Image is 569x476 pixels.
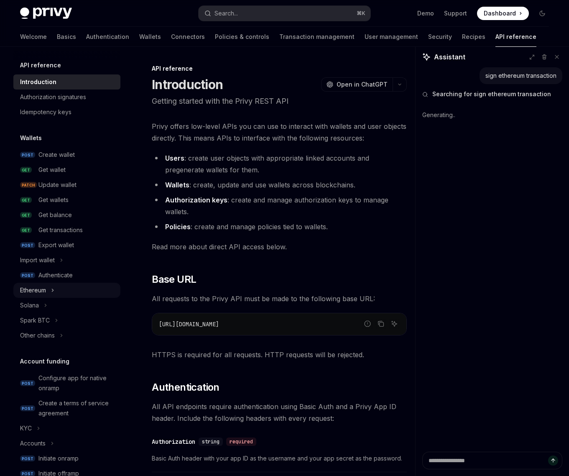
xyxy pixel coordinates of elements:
button: Toggle Ethereum section [13,283,120,298]
button: Toggle Accounts section [13,436,120,451]
h5: API reference [20,60,61,70]
div: Idempotency keys [20,107,71,117]
button: Toggle Import wallet section [13,253,120,268]
button: Toggle KYC section [13,421,120,436]
a: Security [428,27,452,47]
div: KYC [20,423,32,433]
div: Accounts [20,438,46,448]
button: Open in ChatGPT [321,77,393,92]
a: POSTInitiate onramp [13,451,120,466]
a: Recipes [462,27,485,47]
div: Create wallet [38,150,75,160]
strong: Users [165,154,184,162]
div: Initiate onramp [38,453,79,463]
button: Toggle Spark BTC section [13,313,120,328]
span: string [202,438,219,445]
a: Authorization signatures [13,90,120,105]
a: GETGet transactions [13,223,120,238]
div: required [226,438,256,446]
span: Privy offers low-level APIs you can use to interact with wallets and user objects directly. This ... [152,120,407,144]
a: PATCHUpdate wallet [13,177,120,192]
a: Connectors [171,27,205,47]
a: Policies & controls [215,27,269,47]
span: POST [20,405,35,412]
div: Search... [214,8,238,18]
span: Read more about direct API access below. [152,241,407,253]
span: GET [20,197,32,203]
button: Ask AI [389,318,400,329]
span: POST [20,242,35,248]
span: GET [20,167,32,173]
a: API reference [495,27,536,47]
h1: Introduction [152,77,223,92]
button: Toggle Other chains section [13,328,120,343]
a: POSTCreate wallet [13,147,120,162]
div: Get balance [38,210,72,220]
div: API reference [152,64,407,73]
img: dark logo [20,8,72,19]
div: Spark BTC [20,315,50,325]
li: : create, update and use wallets across blockchains. [152,179,407,191]
a: Wallets [139,27,161,47]
li: : create and manage authorization keys to manage wallets. [152,194,407,218]
a: Idempotency keys [13,105,120,120]
div: Get transactions [38,225,83,235]
button: Copy the contents from the code block [375,318,386,329]
div: Get wallets [38,195,69,205]
a: Introduction [13,74,120,90]
span: ⌘ K [357,10,365,17]
span: Open in ChatGPT [337,80,388,89]
span: HTTPS is required for all requests. HTTP requests will be rejected. [152,349,407,361]
a: GETGet balance [13,207,120,223]
div: sign ethereum transaction [485,72,556,80]
span: All requests to the Privy API must be made to the following base URL: [152,293,407,305]
a: Transaction management [279,27,355,47]
div: Authorization signatures [20,92,86,102]
div: Other chains [20,330,55,340]
a: Basics [57,27,76,47]
span: Searching for sign ethereum transaction [432,90,551,98]
a: Dashboard [477,7,529,20]
button: Open search [199,6,370,21]
li: : create and manage policies tied to wallets. [152,221,407,233]
li: : create user objects with appropriate linked accounts and pregenerate wallets for them. [152,152,407,176]
a: GETGet wallets [13,192,120,207]
button: Toggle Solana section [13,298,120,313]
h5: Account funding [20,356,69,366]
a: POSTExport wallet [13,238,120,253]
a: POSTCreate a terms of service agreement [13,396,120,421]
strong: Authorization keys [165,196,227,204]
span: Dashboard [484,9,516,18]
span: POST [20,456,35,462]
a: POSTAuthenticate [13,268,120,283]
a: Authentication [86,27,129,47]
div: Configure app for native onramp [38,373,115,393]
h5: Wallets [20,133,42,143]
span: POST [20,380,35,386]
div: Export wallet [38,240,74,250]
div: Authenticate [38,270,73,280]
button: Send message [548,456,558,466]
div: Ethereum [20,285,46,295]
a: Support [444,9,467,18]
div: Authorization [152,438,195,446]
span: GET [20,212,32,218]
span: Authentication [152,381,219,394]
a: POSTConfigure app for native onramp [13,371,120,396]
button: Report incorrect code [362,318,373,329]
span: PATCH [20,182,37,188]
div: Create a terms of service agreement [38,398,115,418]
span: POST [20,152,35,158]
button: Toggle dark mode [536,7,549,20]
strong: Policies [165,223,191,231]
span: POST [20,272,35,279]
span: Base URL [152,273,196,286]
span: GET [20,227,32,233]
div: Introduction [20,77,56,87]
a: Demo [417,9,434,18]
div: Generating.. [422,104,562,126]
div: Solana [20,300,39,310]
span: All API endpoints require authentication using Basic Auth and a Privy App ID header. Include the ... [152,401,407,424]
a: User management [365,27,418,47]
div: Update wallet [38,180,77,190]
